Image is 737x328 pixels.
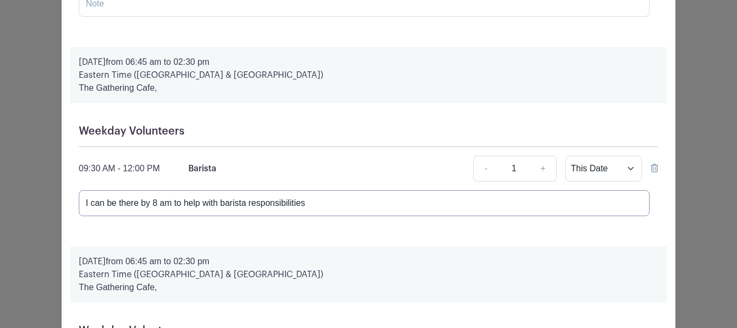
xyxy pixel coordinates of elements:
[79,82,658,95] p: The Gathering Cafe,
[79,270,323,279] strong: Eastern Time ([GEOGRAPHIC_DATA] & [GEOGRAPHIC_DATA])
[79,281,658,294] p: The Gathering Cafe,
[79,58,106,66] strong: [DATE]
[188,164,216,173] span: Barista
[79,125,658,138] h5: Weekday Volunteers
[473,156,498,182] a: -
[79,164,160,173] span: 09:30 AM - 12:00 PM
[79,71,323,79] strong: Eastern Time ([GEOGRAPHIC_DATA] & [GEOGRAPHIC_DATA])
[79,255,658,268] p: from 06:45 am to 02:30 pm
[530,156,557,182] a: +
[79,56,658,69] p: from 06:45 am to 02:30 pm
[79,257,106,266] strong: [DATE]
[79,190,650,216] input: Note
